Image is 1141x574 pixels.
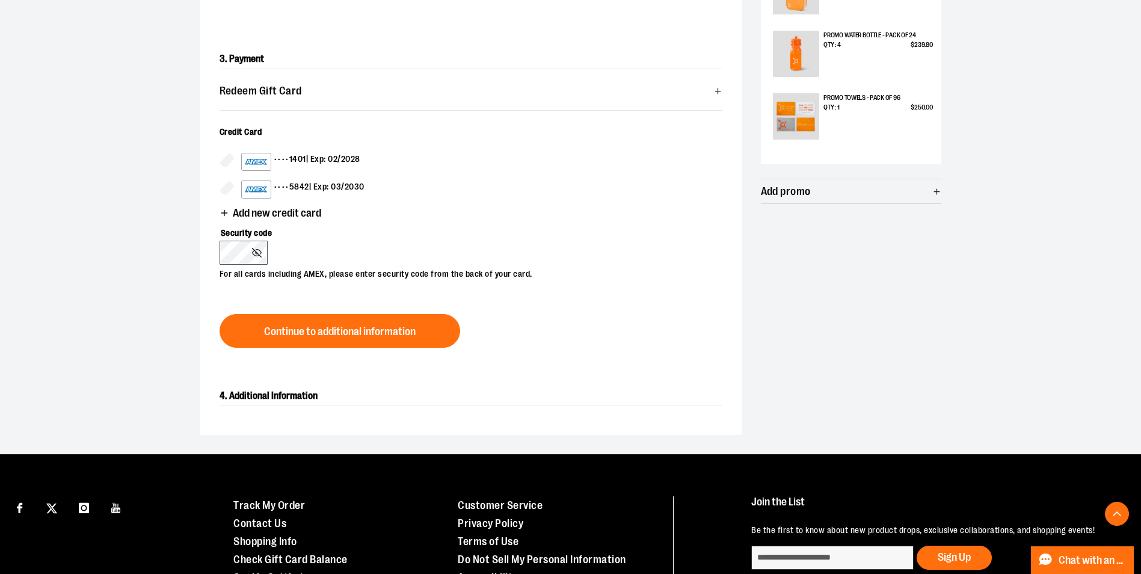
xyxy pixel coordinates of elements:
[1031,546,1134,574] button: Chat with an Expert
[233,554,348,566] a: Check Gift Card Balance
[924,41,926,49] span: .
[751,525,1113,537] p: Be the first to know about new product drops, exclusive collaborations, and shopping events!
[458,499,543,511] a: Customer Service
[241,153,360,171] div: •••• 1401 | Exp: 02/2028
[233,208,321,219] span: Add new credit card
[233,499,305,511] a: Track My Order
[241,181,364,199] div: •••• 5842 | Exp: 03/2030
[244,182,268,197] img: American Express card example showing the 15-digit card number
[914,103,924,111] span: 250
[458,554,626,566] a: Do Not Sell My Personal Information
[823,40,840,50] span: Qty : 4
[220,220,710,241] label: Security code
[458,517,523,529] a: Privacy Policy
[926,103,932,111] span: 00
[220,153,234,167] input: American Express card example showing the 15-digit card numberAmerican Express card example showi...
[914,41,924,49] span: 239
[9,496,30,517] a: Visit our Facebook page
[220,85,302,97] span: Redeem Gift Card
[458,535,518,548] a: Terms of Use
[220,127,262,137] span: Credit Card
[233,517,286,529] a: Contact Us
[911,103,914,111] span: $
[761,179,941,203] button: Add promo
[42,496,63,517] a: Visit our X page
[751,546,914,570] input: enter email
[926,41,932,49] span: 80
[761,186,811,197] span: Add promo
[46,503,57,514] img: Twitter
[220,181,234,195] input: American Express card example showing the 15-digit card numberAmerican Express card example showi...
[917,546,992,570] button: Sign Up
[924,103,926,111] span: .
[233,535,297,548] a: Shopping Info
[938,551,971,563] span: Sign Up
[751,496,1113,519] h4: Join the List
[244,155,268,169] img: American Express card example showing the 15-digit card number
[220,265,710,280] p: For all cards including AMEX, please enter security code from the back of your card.
[264,326,416,338] span: Continue to additional information
[220,314,460,348] button: Continue to additional information
[73,496,94,517] a: Visit our Instagram page
[823,103,839,113] span: Qty : 1
[220,386,722,406] h2: 4. Additional Information
[823,93,932,103] p: Promo Towels - Pack of 96
[220,79,722,103] button: Redeem Gift Card
[911,41,914,49] span: $
[1105,502,1129,526] button: Back To Top
[106,496,127,517] a: Visit our Youtube page
[1059,555,1127,566] span: Chat with an Expert
[823,31,932,40] p: Promo Water Bottle - Pack of 24
[220,49,722,69] h2: 3. Payment
[220,208,321,221] button: Add new credit card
